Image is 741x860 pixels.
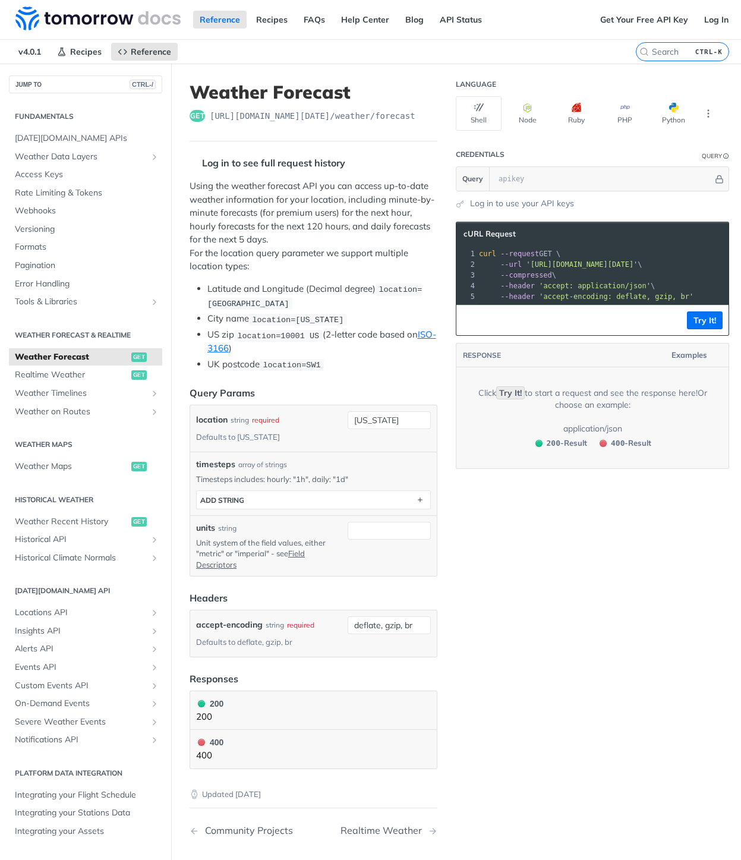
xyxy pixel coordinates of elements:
a: Historical APIShow subpages for Historical API [9,531,162,549]
label: accept-encoding [196,616,263,634]
span: Recipes [70,46,102,57]
p: Updated [DATE] [190,789,437,801]
span: Rate Limiting & Tokens [15,187,159,199]
a: Log In [698,11,735,29]
a: [DATE][DOMAIN_NAME] APIs [9,130,162,147]
button: More Languages [699,105,717,122]
div: string [231,411,249,429]
img: Tomorrow.io Weather API Docs [15,7,181,30]
div: Click to start a request and see the response here! Or choose an example: [475,387,710,411]
div: Realtime Weather [340,825,428,836]
a: Tools & LibrariesShow subpages for Tools & Libraries [9,293,162,311]
a: Access Keys [9,166,162,184]
h2: Historical Weather [9,494,162,505]
a: Custom Events APIShow subpages for Custom Events API [9,677,162,695]
button: 400 400400 [196,736,431,763]
svg: More ellipsis [703,108,714,119]
span: --compressed [500,271,552,279]
button: 200 200200 [196,697,431,724]
a: Severe Weather EventsShow subpages for Severe Weather Events [9,713,162,731]
div: 2 [456,259,477,270]
h2: Fundamentals [9,111,162,122]
div: 4 [456,281,477,291]
div: Defaults to deflate, gzip, br [196,634,292,651]
span: Webhooks [15,205,159,217]
span: curl [479,250,496,258]
button: PHP [602,96,648,131]
p: Timesteps includes: hourly: "1h", daily: "1d" [196,474,431,484]
button: Show subpages for On-Demand Events [150,699,159,708]
a: Realtime Weatherget [9,366,162,384]
svg: Search [639,47,649,56]
span: get [131,370,147,380]
span: Reference [131,46,171,57]
span: Notifications API [15,734,147,746]
span: [DATE][DOMAIN_NAME] APIs [15,133,159,144]
span: 400 [600,440,607,447]
span: Historical Climate Normals [15,552,147,564]
button: Python [651,96,696,131]
span: Events API [15,661,147,673]
a: Versioning [9,220,162,238]
div: Responses [190,672,238,686]
button: Show subpages for Severe Weather Events [150,717,159,727]
button: 400400-Result [594,437,655,449]
span: Integrating your Flight Schedule [15,789,159,801]
span: Insights API [15,625,147,637]
span: On-Demand Events [15,698,147,710]
span: --url [500,260,522,269]
a: Insights APIShow subpages for Insights API [9,622,162,640]
p: 200 [196,710,223,724]
a: Help Center [335,11,396,29]
h2: Platform DATA integration [9,768,162,779]
h1: Weather Forecast [190,81,437,103]
button: Show subpages for Historical API [150,535,159,544]
button: Show subpages for Custom Events API [150,681,159,691]
a: Recipes [51,43,108,61]
span: Weather Maps [15,461,128,472]
button: Show subpages for Weather Timelines [150,389,159,398]
a: Weather Recent Historyget [9,513,162,531]
a: Weather TimelinesShow subpages for Weather Timelines [9,385,162,402]
button: 200200-Result [529,437,591,449]
span: 200 [547,439,560,448]
a: Pagination [9,257,162,275]
a: Next Page: Realtime Weather [340,825,437,836]
a: Previous Page: Community Projects [190,825,296,836]
i: Information [723,153,729,159]
span: - Result [547,437,587,449]
div: Query Params [190,386,255,400]
h2: Weather Forecast & realtime [9,330,162,341]
button: Try It! [687,311,723,329]
li: UK postcode [207,358,437,371]
li: City name [207,312,437,326]
span: Alerts API [15,643,147,655]
div: QueryInformation [702,152,729,160]
span: cURL Request [463,229,516,239]
button: Show subpages for Locations API [150,608,159,618]
span: location=10001 US [237,331,319,340]
kbd: CTRL-K [692,46,726,58]
a: Weather Forecastget [9,348,162,366]
div: application/json [563,423,622,434]
span: CTRL-/ [130,80,156,89]
button: RESPONSE [462,349,502,361]
span: Integrating your Stations Data [15,807,159,819]
button: Ruby [553,96,599,131]
span: --request [500,250,539,258]
a: Webhooks [9,202,162,220]
button: Show subpages for Historical Climate Normals [150,553,159,563]
span: - Result [611,437,651,449]
a: Integrating your Assets [9,823,162,840]
button: Examples [667,349,723,361]
span: 200 [198,700,205,707]
a: Historical Climate NormalsShow subpages for Historical Climate Normals [9,549,162,567]
span: timesteps [196,458,235,471]
span: Weather Recent History [15,516,128,528]
span: Weather Timelines [15,388,147,399]
span: get [190,110,205,122]
span: 'accept: application/json' [539,282,651,290]
a: Integrating your Stations Data [9,804,162,822]
div: required [287,616,314,634]
a: Events APIShow subpages for Events API [9,659,162,676]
